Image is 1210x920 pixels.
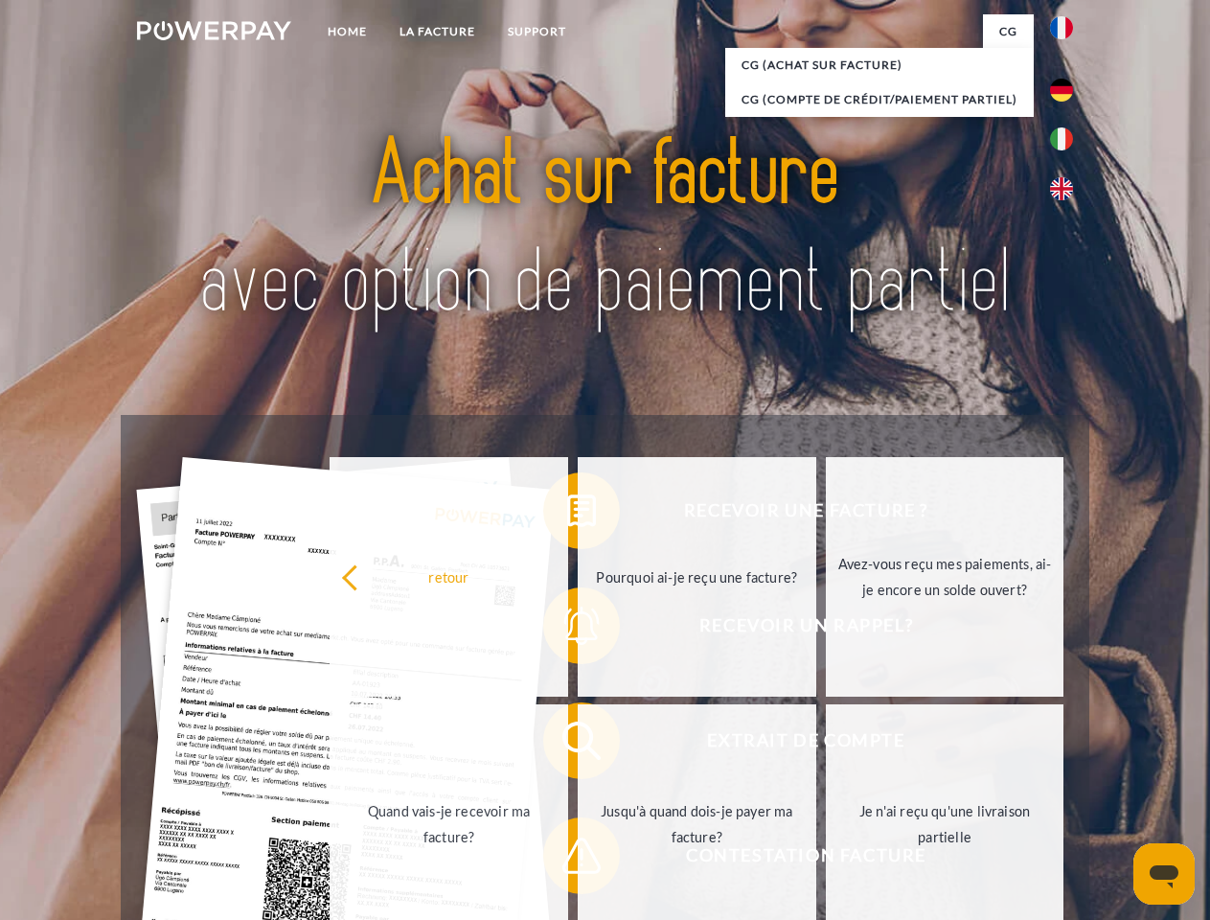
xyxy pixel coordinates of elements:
div: Je n'ai reçu qu'une livraison partielle [837,798,1053,850]
img: it [1050,127,1073,150]
div: Pourquoi ai-je reçu une facture? [589,563,805,589]
iframe: Bouton de lancement de la fenêtre de messagerie [1133,843,1195,905]
a: CG [983,14,1034,49]
img: de [1050,79,1073,102]
a: Home [311,14,383,49]
img: en [1050,177,1073,200]
a: LA FACTURE [383,14,491,49]
a: Support [491,14,582,49]
a: CG (Compte de crédit/paiement partiel) [725,82,1034,117]
div: Jusqu'à quand dois-je payer ma facture? [589,798,805,850]
img: logo-powerpay-white.svg [137,21,291,40]
a: Avez-vous reçu mes paiements, ai-je encore un solde ouvert? [826,457,1064,697]
img: title-powerpay_fr.svg [183,92,1027,367]
div: retour [341,563,557,589]
a: CG (achat sur facture) [725,48,1034,82]
img: fr [1050,16,1073,39]
div: Avez-vous reçu mes paiements, ai-je encore un solde ouvert? [837,551,1053,603]
div: Quand vais-je recevoir ma facture? [341,798,557,850]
